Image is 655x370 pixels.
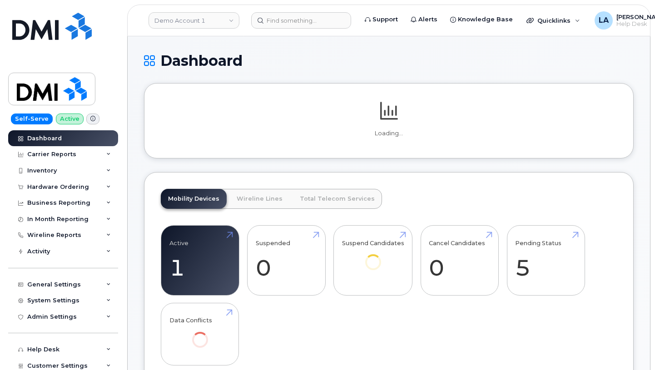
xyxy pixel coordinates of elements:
[293,189,382,209] a: Total Telecom Services
[161,129,617,138] p: Loading...
[169,231,231,291] a: Active 1
[515,231,576,291] a: Pending Status 5
[429,231,490,291] a: Cancel Candidates 0
[144,53,634,69] h1: Dashboard
[161,189,227,209] a: Mobility Devices
[169,308,231,360] a: Data Conflicts
[229,189,290,209] a: Wireline Lines
[256,231,317,291] a: Suspended 0
[342,231,404,283] a: Suspend Candidates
